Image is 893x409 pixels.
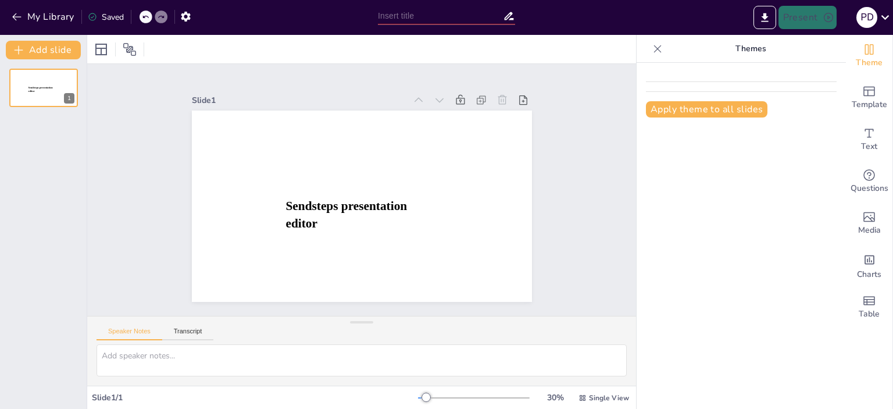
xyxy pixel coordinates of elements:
button: Apply theme to all slides [646,101,767,118]
div: 30 % [541,392,569,403]
div: P D [856,7,877,28]
p: Themes [667,35,834,63]
button: Transcript [162,328,214,340]
div: Saved [88,12,124,23]
div: Layout [92,40,110,59]
div: Slide 1 / 1 [92,392,418,403]
span: Charts [857,268,881,281]
button: Export to PowerPoint [753,6,776,29]
span: Table [859,308,880,321]
span: Theme [856,56,883,69]
button: Speaker Notes [97,328,162,340]
button: My Library [9,8,79,26]
div: Change the overall theme [846,35,892,77]
span: Sendsteps presentation editor [28,87,53,93]
div: Add images, graphics, shapes or video [846,202,892,244]
span: Media [858,224,881,237]
div: Get real-time input from your audience [846,161,892,202]
button: P D [856,6,877,29]
button: Add slide [6,41,81,59]
div: Add text boxes [846,119,892,161]
span: Position [123,42,137,56]
span: Questions [851,182,888,195]
span: Text [861,140,877,153]
span: Sendsteps presentation editor [285,199,407,230]
span: Template [852,98,887,111]
div: Sendsteps presentation editor1 [9,69,78,107]
div: Add ready made slides [846,77,892,119]
div: Slide 1 [192,95,406,106]
div: 1 [64,93,74,104]
button: Present [778,6,837,29]
div: Add charts and graphs [846,244,892,286]
span: Single View [589,393,629,403]
div: Add a table [846,286,892,328]
input: Insert title [378,8,503,24]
